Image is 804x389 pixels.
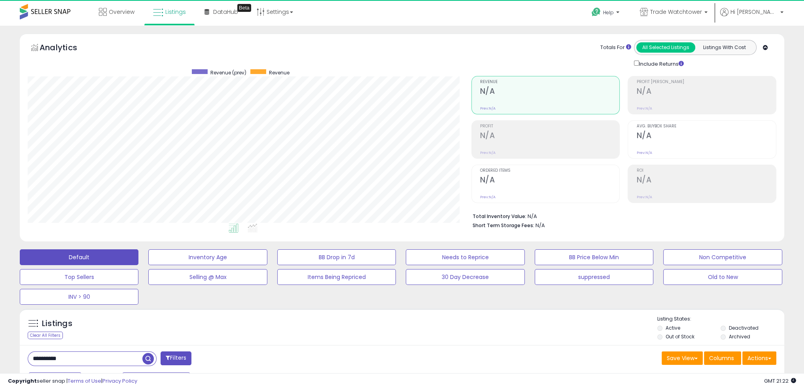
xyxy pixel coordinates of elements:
button: INV > 90 [20,289,138,305]
span: Profit [PERSON_NAME] [636,80,776,84]
button: Non Competitive [663,249,782,265]
button: 30 Day Decrease [406,269,524,285]
label: Archived [729,333,750,340]
small: Prev: N/A [480,195,496,199]
span: Trade Watchtower [650,8,702,16]
button: Inventory Age [148,249,267,265]
div: Tooltip anchor [237,4,251,12]
li: N/A [473,211,770,220]
b: Total Inventory Value: [473,213,526,220]
span: Hi [PERSON_NAME] [730,8,778,16]
h2: N/A [480,87,620,97]
button: Filters [161,351,191,365]
button: Needs to Reprice [406,249,524,265]
span: Listings [165,8,186,16]
span: Columns [709,354,734,362]
small: Prev: N/A [636,106,652,111]
button: BB Price Below Min [535,249,653,265]
h5: Listings [42,318,72,329]
div: Totals For [600,44,631,51]
button: BB Drop in 7d [277,249,396,265]
span: DataHub [213,8,238,16]
h2: N/A [636,175,776,186]
span: Revenue [269,69,289,76]
button: All Selected Listings [636,42,695,53]
div: Clear All Filters [28,332,63,339]
span: Revenue (prev) [210,69,246,76]
span: ROI [636,169,776,173]
span: N/A [535,222,545,229]
a: Terms of Use [68,377,101,385]
button: Selling @ Max [148,269,267,285]
h2: N/A [480,175,620,186]
small: Prev: N/A [636,195,652,199]
span: Profit [480,124,620,129]
span: Help [603,9,614,16]
span: Overview [109,8,134,16]
button: Listings With Cost [695,42,754,53]
small: Prev: N/A [480,150,496,155]
a: Hi [PERSON_NAME] [720,8,783,26]
p: Listing States: [657,315,784,323]
h2: N/A [480,131,620,142]
small: Prev: N/A [480,106,496,111]
div: Include Returns [628,59,693,68]
button: Columns [704,351,741,365]
div: seller snap | | [8,378,137,385]
button: Items Being Repriced [277,269,396,285]
h5: Analytics [40,42,93,55]
button: Actions [742,351,776,365]
a: Help [585,1,627,26]
label: Out of Stock [666,333,694,340]
span: Ordered Items [480,169,620,173]
strong: Copyright [8,377,37,385]
button: suppressed [535,269,653,285]
h2: N/A [636,131,776,142]
span: Avg. Buybox Share [636,124,776,129]
button: Old to New [663,269,782,285]
button: Oct-01 - Oct-07 [122,372,190,386]
label: Deactivated [729,324,759,331]
span: 2025-10-15 21:22 GMT [764,377,796,385]
b: Short Term Storage Fees: [473,222,534,229]
button: Default [20,249,138,265]
button: Last 7 Days [28,372,81,386]
h2: N/A [636,87,776,97]
a: Privacy Policy [102,377,137,385]
label: Active [666,324,680,331]
span: Revenue [480,80,620,84]
button: Save View [662,351,703,365]
small: Prev: N/A [636,150,652,155]
i: Get Help [591,7,601,17]
button: Top Sellers [20,269,138,285]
